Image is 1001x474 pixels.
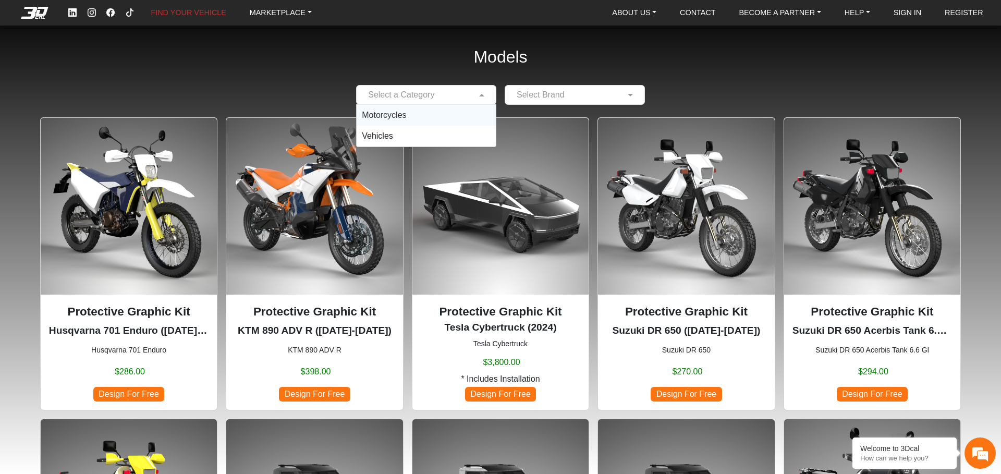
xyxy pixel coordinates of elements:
a: SIGN IN [889,5,926,21]
div: Suzuki DR 650 Acerbis Tank 6.6 Gl [784,117,961,410]
a: CONTACT [676,5,719,21]
div: Husqvarna 701 Enduro [40,117,217,410]
p: Suzuki DR 650 (1996-2024) [606,323,766,338]
small: Husqvarna 701 Enduro [49,345,209,356]
p: Protective Graphic Kit [421,303,580,321]
a: FIND YOUR VEHICLE [147,5,230,21]
span: $398.00 [301,366,331,378]
p: How can we help you? [860,454,949,462]
a: ABOUT US [608,5,661,21]
p: Husqvarna 701 Enduro (2016-2024) [49,323,209,338]
img: DR 650Acerbis Tank 6.6 Gl1996-2024 [784,118,960,294]
small: Suzuki DR 650 Acerbis Tank 6.6 Gl [792,345,952,356]
img: 701 Enduronull2016-2024 [41,118,217,294]
span: Motorcycles [362,111,406,119]
span: $294.00 [858,366,888,378]
span: $3,800.00 [483,356,520,369]
span: Vehicles [362,131,393,140]
div: Tesla Cybertruck [412,117,589,410]
a: BECOME A PARTNER [735,5,825,21]
img: 890 ADV R null2023-2025 [226,118,402,294]
div: Welcome to 3Dcal [860,444,949,453]
span: Design For Free [651,387,722,401]
p: Protective Graphic Kit [235,303,394,321]
ng-dropdown-panel: Options List [356,104,496,147]
img: DR 6501996-2024 [598,118,774,294]
span: $270.00 [673,366,703,378]
span: * Includes Installation [461,373,540,385]
p: Protective Graphic Kit [606,303,766,321]
p: Protective Graphic Kit [792,303,952,321]
span: Design For Free [837,387,908,401]
small: Tesla Cybertruck [421,338,580,349]
a: REGISTER [941,5,987,21]
p: Tesla Cybertruck (2024) [421,320,580,335]
span: Design For Free [465,387,536,401]
span: Design For Free [279,387,350,401]
p: KTM 890 ADV R (2023-2025) [235,323,394,338]
a: MARKETPLACE [246,5,316,21]
p: Protective Graphic Kit [49,303,209,321]
img: Cybertrucknull2024 [412,118,589,294]
div: KTM 890 ADV R [226,117,403,410]
small: KTM 890 ADV R [235,345,394,356]
div: Suzuki DR 650 [597,117,775,410]
p: Suzuki DR 650 Acerbis Tank 6.6 Gl (1996-2024) [792,323,952,338]
span: Design For Free [93,387,164,401]
small: Suzuki DR 650 [606,345,766,356]
h2: Models [473,33,527,81]
a: HELP [840,5,874,21]
span: $286.00 [115,366,145,378]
